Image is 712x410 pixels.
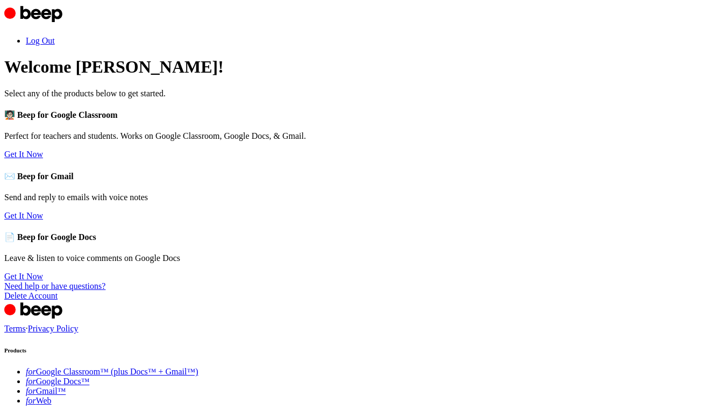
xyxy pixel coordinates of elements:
a: Get It Now [4,211,43,220]
h4: 🧑🏻‍🏫 Beep for Google Classroom [4,110,708,120]
h4: 📄 Beep for Google Docs [4,232,708,242]
div: · [4,324,708,334]
a: Log Out [26,36,55,45]
i: for [26,396,36,405]
p: Select any of the products below to get started. [4,89,708,98]
a: forGoogle Docs™ [26,377,89,386]
a: forGoogle Classroom™ (plus Docs™ + Gmail™) [26,367,198,376]
p: Perfect for teachers and students. Works on Google Classroom, Google Docs, & Gmail. [4,131,708,141]
p: Leave & listen to voice comments on Google Docs [4,253,708,263]
h6: Products [4,347,708,354]
h4: ✉️ Beep for Gmail [4,171,708,181]
i: for [26,377,36,386]
a: Get It Now [4,150,43,159]
p: Send and reply to emails with voice notes [4,193,708,202]
a: Need help or have questions? [4,281,105,291]
a: forGmail™ [26,386,66,395]
a: forWeb [26,396,52,405]
i: for [26,386,36,395]
a: Beep [4,18,65,27]
a: Get It Now [4,272,43,281]
a: Terms [4,324,26,333]
i: for [26,367,36,376]
h1: Welcome [PERSON_NAME]! [4,57,708,77]
a: Cruip [4,314,65,323]
a: Delete Account [4,291,58,300]
a: Privacy Policy [28,324,79,333]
